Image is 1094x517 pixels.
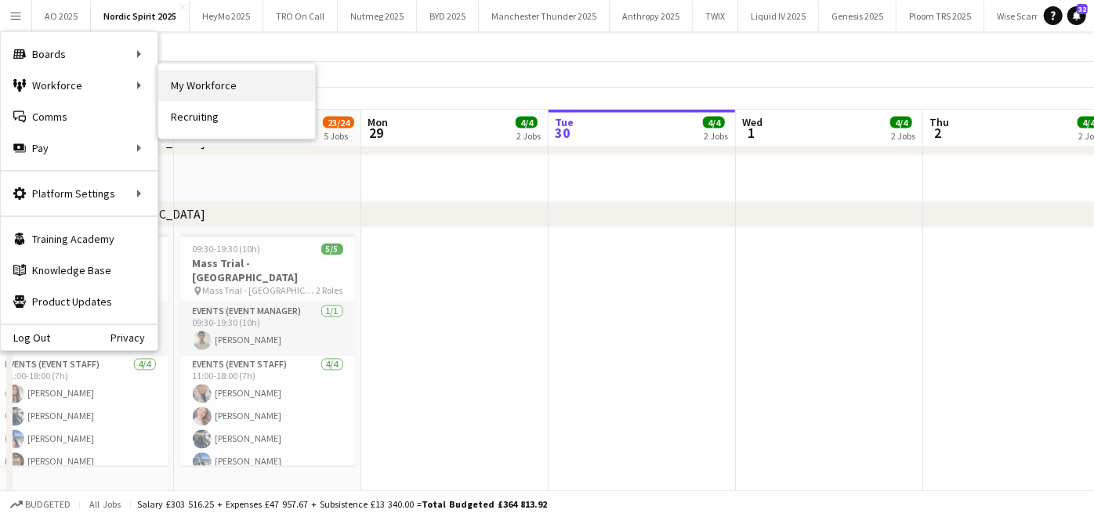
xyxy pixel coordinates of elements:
span: 30 [552,124,574,142]
h3: Mass Trial - [GEOGRAPHIC_DATA] [180,257,356,285]
a: Training Academy [1,223,158,255]
button: TRO On Call [263,1,338,31]
button: BYD 2025 [417,1,479,31]
div: 2 Jobs [516,130,541,142]
button: Ploom TRS 2025 [897,1,984,31]
span: 32 [1077,4,1088,14]
a: My Workforce [158,70,315,101]
span: 09:30-19:30 (10h) [193,244,261,255]
a: Comms [1,101,158,132]
span: 4/4 [703,117,725,128]
span: 4/4 [516,117,538,128]
app-card-role: Events (Event Staff)4/411:00-18:00 (7h)[PERSON_NAME][PERSON_NAME][PERSON_NAME][PERSON_NAME] [180,356,356,478]
button: TWIX [693,1,738,31]
div: Workforce [1,70,158,101]
span: 4/4 [890,117,912,128]
span: 5/5 [321,244,343,255]
button: Manchester Thunder 2025 [479,1,610,31]
span: Wed [742,115,763,129]
button: Wise Scam [984,1,1053,31]
span: Mon [368,115,388,129]
button: Nordic Spirit 2025 [91,1,190,31]
div: Salary £303 516.25 + Expenses £47 957.67 + Subsistence £13 340.00 = [137,498,547,510]
div: Platform Settings [1,178,158,209]
span: 1 [740,124,763,142]
span: Mass Trial - [GEOGRAPHIC_DATA] [203,285,317,297]
button: Genesis 2025 [819,1,897,31]
button: Liquid IV 2025 [738,1,819,31]
div: 5 Jobs [324,130,353,142]
div: 2 Jobs [891,130,915,142]
span: Budgeted [25,499,71,510]
span: All jobs [86,498,124,510]
div: Boards [1,38,158,70]
app-job-card: 09:30-19:30 (10h)5/5Mass Trial - [GEOGRAPHIC_DATA] Mass Trial - [GEOGRAPHIC_DATA]2 RolesEvents (E... [180,234,356,466]
span: 29 [365,124,388,142]
span: 2 [927,124,949,142]
div: 2 Jobs [704,130,728,142]
button: HeyMo 2025 [190,1,263,31]
button: AO 2025 [32,1,91,31]
a: Knowledge Base [1,255,158,286]
span: Thu [929,115,949,129]
span: 2 Roles [317,285,343,297]
a: Product Updates [1,286,158,317]
div: Pay [1,132,158,164]
button: Anthropy 2025 [610,1,693,31]
span: Tue [555,115,574,129]
span: 23/24 [323,117,354,128]
app-card-role: Events (Event Manager)1/109:30-19:30 (10h)[PERSON_NAME] [180,303,356,356]
button: Nutmeg 2025 [338,1,417,31]
span: Total Budgeted £364 813.92 [422,498,547,510]
a: 32 [1067,6,1086,25]
button: Budgeted [8,496,73,513]
a: Privacy [110,331,158,344]
a: Recruiting [158,101,315,132]
a: Log Out [1,331,50,344]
